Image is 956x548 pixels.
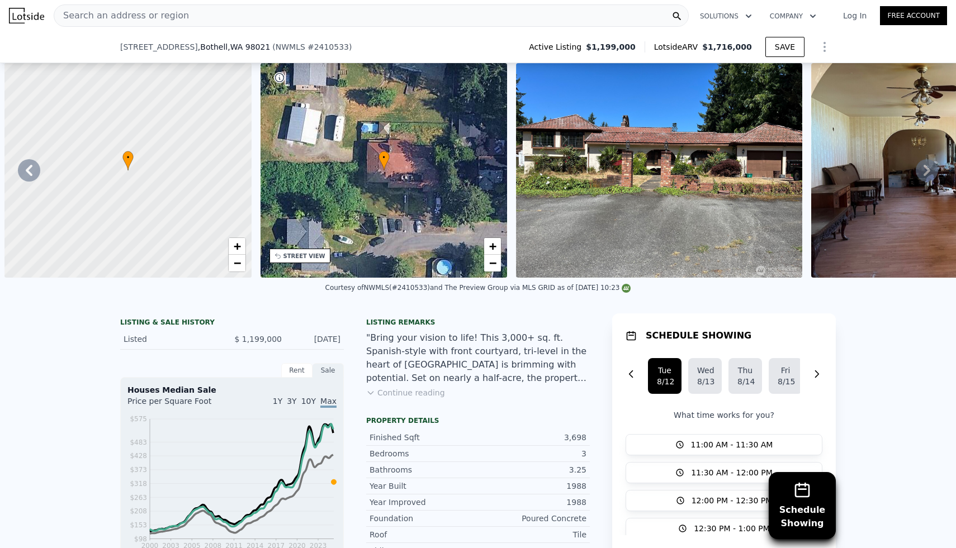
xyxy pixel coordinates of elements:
a: Zoom in [484,238,501,255]
button: 12:30 PM - 1:00 PM [626,518,822,539]
div: 1988 [478,480,586,492]
tspan: $318 [130,480,147,488]
span: + [489,239,496,253]
span: [STREET_ADDRESS] [120,41,198,53]
span: NWMLS [276,42,305,51]
div: Finished Sqft [370,432,478,443]
span: # 2410533 [307,42,349,51]
p: What time works for you? [626,409,822,421]
div: Year Improved [370,497,478,508]
button: 12:00 PM - 12:30 PM [626,490,822,511]
a: Free Account [880,6,947,25]
span: 11:30 AM - 12:00 PM [691,467,773,478]
div: Sale [313,363,344,378]
button: SAVE [765,37,804,57]
button: Fri8/15 [769,358,802,394]
div: 8/13 [697,376,713,387]
div: 8/15 [778,376,793,387]
img: Lotside [9,8,44,23]
tspan: $208 [130,507,147,515]
div: Tile [478,529,586,540]
div: 8/14 [737,376,753,387]
span: • [122,153,134,163]
span: 12:30 PM - 1:00 PM [694,523,770,534]
span: Max [320,397,337,408]
span: Search an address or region [54,9,189,22]
span: $1,716,000 [702,42,752,51]
span: − [489,256,496,270]
div: STREET VIEW [283,252,325,260]
tspan: $263 [130,494,147,502]
tspan: $575 [130,415,147,423]
img: Sale: 167437067 Parcel: 103949486 [516,63,802,278]
div: Foundation [370,513,478,524]
div: 3,698 [478,432,586,443]
span: 11:00 AM - 11:30 AM [691,439,773,450]
a: Zoom out [484,255,501,271]
a: Zoom in [229,238,245,255]
div: Houses Median Sale [127,384,337,395]
button: Tue8/12 [648,358,681,394]
div: • [378,151,390,170]
button: Show Options [813,36,836,58]
span: − [233,256,240,270]
div: Fri [778,365,793,376]
a: Zoom out [229,255,245,271]
div: Price per Square Foot [127,395,232,413]
span: • [378,153,390,163]
div: 3.25 [478,464,586,475]
div: Wed [697,365,713,376]
div: "Bring your vision to life! This 3,000+ sq. ft. Spanish-style with front courtyard, tri-level in ... [366,331,590,385]
button: Continue reading [366,387,445,398]
span: , Bothell [198,41,271,53]
img: NWMLS Logo [622,284,631,293]
span: 12:00 PM - 12:30 PM [692,495,773,506]
div: Listing remarks [366,318,590,327]
div: 1988 [478,497,586,508]
div: Poured Concrete [478,513,586,524]
span: 3Y [287,397,296,406]
tspan: $98 [134,535,147,543]
div: Roof [370,529,478,540]
div: Tue [657,365,673,376]
div: Year Built [370,480,478,492]
button: Solutions [691,6,761,26]
button: Thu8/14 [728,358,762,394]
span: , WA 98021 [228,42,270,51]
tspan: $428 [130,452,147,460]
button: ScheduleShowing [769,472,836,539]
div: Listed [124,333,223,345]
div: Bathrooms [370,464,478,475]
div: 3 [478,448,586,459]
h1: SCHEDULE SHOWING [646,329,751,342]
a: Log In [830,10,880,21]
button: Company [761,6,825,26]
div: Rent [281,363,313,378]
span: Lotside ARV [654,41,702,53]
div: Courtesy of NWMLS (#2410533) and The Preview Group via MLS GRID as of [DATE] 10:23 [325,284,631,292]
div: Thu [737,365,753,376]
button: 11:00 AM - 11:30 AM [626,434,822,455]
tspan: $153 [130,521,147,529]
span: 1Y [273,397,282,406]
span: $1,199,000 [586,41,636,53]
div: ( ) [272,41,352,53]
span: + [233,239,240,253]
div: 8/12 [657,376,673,387]
button: Wed8/13 [688,358,722,394]
tspan: $483 [130,439,147,446]
div: Bedrooms [370,448,478,459]
div: • [122,151,134,170]
div: [DATE] [291,333,340,345]
button: 11:30 AM - 12:00 PM [626,462,822,483]
span: $ 1,199,000 [234,335,282,344]
div: LISTING & SALE HISTORY [120,318,344,329]
span: 10Y [301,397,316,406]
div: Property details [366,416,590,425]
tspan: $373 [130,466,147,474]
span: Active Listing [529,41,586,53]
